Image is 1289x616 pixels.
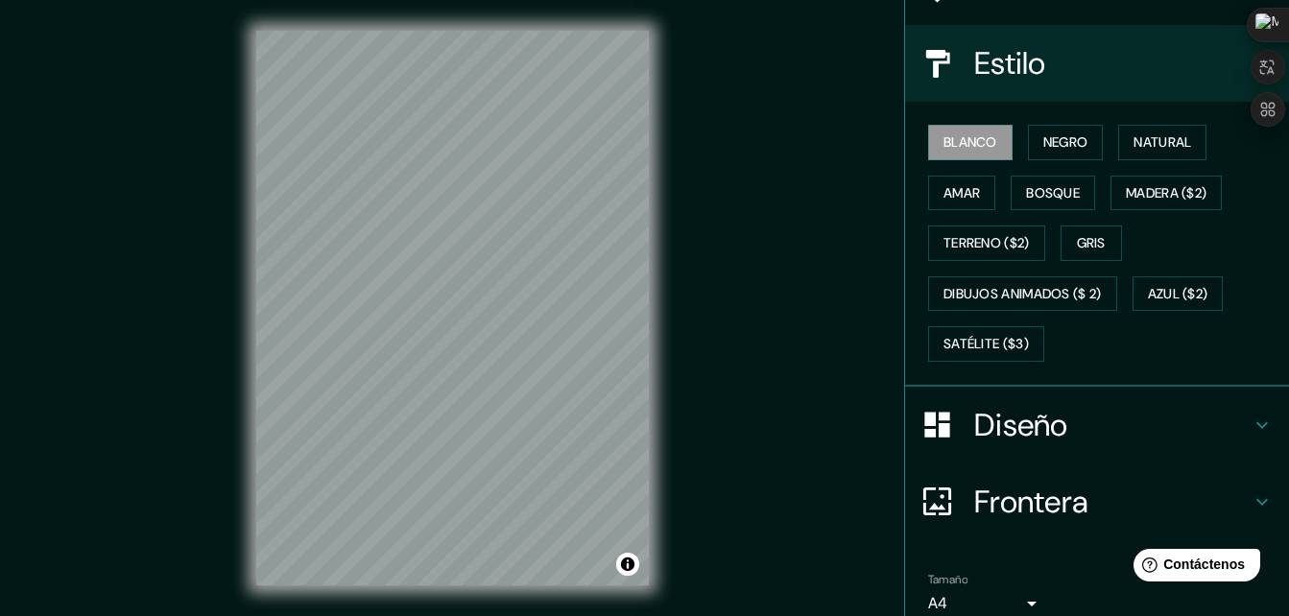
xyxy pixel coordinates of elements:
[1148,282,1208,306] font: Azul ($2)
[905,387,1289,463] div: Diseño
[616,553,639,576] button: Alternar atribución
[256,31,649,585] canvas: Mapa
[928,571,967,587] label: Tamaño
[974,406,1251,444] h4: Diseño
[1126,181,1206,205] font: Madera ($2)
[1110,176,1222,211] button: Madera ($2)
[943,130,997,154] font: Blanco
[928,125,1013,160] button: Blanco
[943,332,1029,356] font: Satélite ($3)
[1133,276,1224,312] button: Azul ($2)
[943,231,1030,255] font: Terreno ($2)
[905,463,1289,540] div: Frontera
[1026,181,1080,205] font: Bosque
[943,181,980,205] font: Amar
[928,276,1117,312] button: Dibujos animados ($ 2)
[928,225,1045,261] button: Terreno ($2)
[1077,231,1106,255] font: Gris
[928,176,995,211] button: Amar
[974,483,1251,521] h4: Frontera
[1061,225,1122,261] button: Gris
[1011,176,1095,211] button: Bosque
[928,326,1044,362] button: Satélite ($3)
[1028,125,1104,160] button: Negro
[1134,130,1191,154] font: Natural
[1118,541,1268,595] iframe: Help widget launcher
[1043,130,1088,154] font: Negro
[943,282,1102,306] font: Dibujos animados ($ 2)
[974,44,1251,83] h4: Estilo
[905,25,1289,102] div: Estilo
[1118,125,1206,160] button: Natural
